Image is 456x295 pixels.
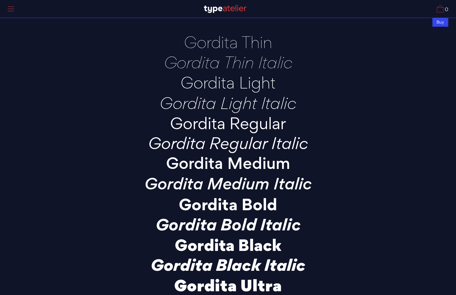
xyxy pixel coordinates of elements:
[120,256,337,273] p: Gordita Black Italic
[120,155,337,172] p: Gordita Medium
[120,74,337,91] p: Gordita Light
[120,216,337,233] p: Gordita Bold Italic
[120,135,337,152] p: Gordita Regular Italic
[120,54,337,71] p: Gordita Thin Italic
[437,5,444,12] img: Cart_Icon.svg
[120,196,337,213] p: Gordita Bold
[432,18,448,27] div: Buy
[120,236,337,253] p: Gordita Black
[120,175,337,192] p: Gordita Medium Italic
[120,276,337,293] p: Gordita Ultra
[437,5,448,12] a: 0
[120,115,337,132] p: Gordita Regular
[444,7,448,12] span: 0
[120,94,337,111] p: Gordita Light Italic
[120,34,337,51] p: Gordita Thin
[204,5,246,13] img: TA_Logo.svg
